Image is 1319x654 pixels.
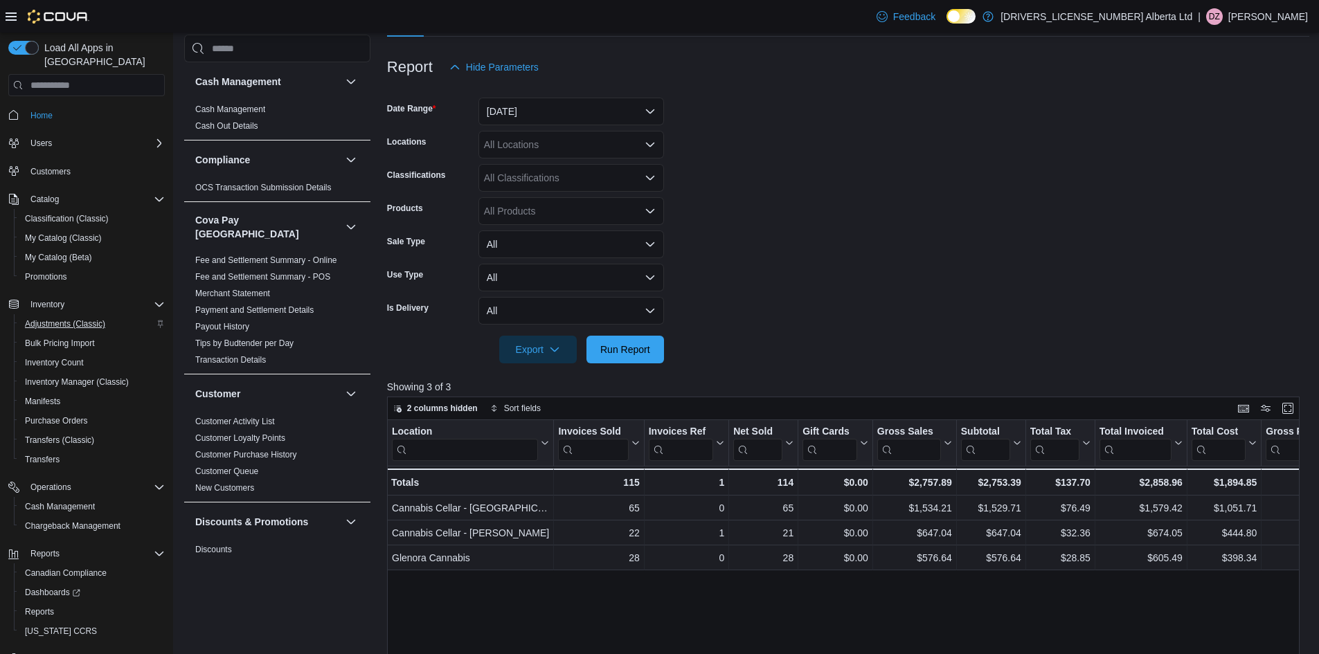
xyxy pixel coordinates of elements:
[195,387,340,401] button: Customer
[1100,426,1172,439] div: Total Invoiced
[387,170,446,181] label: Classifications
[558,426,639,461] button: Invoices Sold
[25,107,58,124] a: Home
[444,53,544,81] button: Hide Parameters
[478,230,664,258] button: All
[195,433,285,443] a: Customer Loyalty Points
[25,135,165,152] span: Users
[893,10,935,24] span: Feedback
[648,426,724,461] button: Invoices Ref
[195,515,308,529] h3: Discounts & Promotions
[499,336,577,363] button: Export
[1192,525,1257,541] div: $444.80
[648,474,724,491] div: 1
[733,549,793,566] div: 28
[25,606,54,617] span: Reports
[184,101,370,140] div: Cash Management
[25,233,102,244] span: My Catalog (Classic)
[195,213,340,241] button: Cova Pay [GEOGRAPHIC_DATA]
[392,525,549,541] div: Cannabis Cellar - [PERSON_NAME]
[1030,474,1091,491] div: $137.70
[25,454,60,465] span: Transfers
[1030,500,1091,516] div: $76.49
[30,299,64,310] span: Inventory
[195,75,281,89] h3: Cash Management
[387,236,425,247] label: Sale Type
[3,478,170,497] button: Operations
[343,219,359,235] button: Cova Pay [GEOGRAPHIC_DATA]
[19,269,73,285] a: Promotions
[195,305,314,316] span: Payment and Settlement Details
[558,525,639,541] div: 22
[195,354,266,365] span: Transaction Details
[195,545,232,554] a: Discounts
[961,426,1021,461] button: Subtotal
[195,483,254,493] a: New Customers
[195,544,232,555] span: Discounts
[14,602,170,621] button: Reports
[645,206,656,217] button: Open list of options
[392,500,549,516] div: Cannabis Cellar - [GEOGRAPHIC_DATA]
[195,271,330,282] span: Fee and Settlement Summary - POS
[195,322,249,331] a: Payout History
[25,479,165,496] span: Operations
[1228,8,1308,25] p: [PERSON_NAME]
[25,338,95,349] span: Bulk Pricing Import
[1030,426,1079,461] div: Total Tax
[19,623,165,639] span: Washington CCRS
[19,374,165,390] span: Inventory Manager (Classic)
[802,474,868,491] div: $0.00
[558,426,628,439] div: Invoices Sold
[802,500,868,516] div: $0.00
[14,228,170,248] button: My Catalog (Classic)
[733,426,782,461] div: Net Sold
[733,500,793,516] div: 65
[195,120,258,131] span: Cash Out Details
[388,400,483,417] button: 2 columns hidden
[802,426,857,439] div: Gift Cards
[195,305,314,315] a: Payment and Settlement Details
[946,9,976,24] input: Dark Mode
[586,336,664,363] button: Run Report
[3,544,170,563] button: Reports
[1280,400,1296,417] button: Enter fullscreen
[14,267,170,287] button: Promotions
[195,182,332,193] span: OCS Transaction Submission Details
[195,417,275,426] a: Customer Activity List
[19,230,165,246] span: My Catalog (Classic)
[733,525,793,541] div: 21
[343,73,359,90] button: Cash Management
[19,518,165,534] span: Chargeback Management
[30,482,71,493] span: Operations
[25,163,165,180] span: Customers
[3,295,170,314] button: Inventory
[1192,474,1257,491] div: $1,894.85
[19,335,100,352] a: Bulk Pricing Import
[3,190,170,209] button: Catalog
[478,264,664,291] button: All
[802,426,868,461] button: Gift Cards
[1192,549,1257,566] div: $398.34
[19,432,100,448] a: Transfers (Classic)
[14,334,170,353] button: Bulk Pricing Import
[1030,525,1091,541] div: $32.36
[3,134,170,153] button: Users
[19,584,165,601] span: Dashboards
[30,138,52,149] span: Users
[195,289,270,298] a: Merchant Statement
[19,316,165,332] span: Adjustments (Classic)
[19,354,89,371] a: Inventory Count
[195,338,294,348] a: Tips by Budtender per Day
[961,426,1010,439] div: Subtotal
[478,98,664,125] button: [DATE]
[14,497,170,516] button: Cash Management
[25,191,165,208] span: Catalog
[25,213,109,224] span: Classification (Classic)
[1192,500,1257,516] div: $1,051.71
[392,426,549,461] button: Location
[802,426,857,461] div: Gift Card Sales
[1100,474,1183,491] div: $2,858.96
[343,152,359,168] button: Compliance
